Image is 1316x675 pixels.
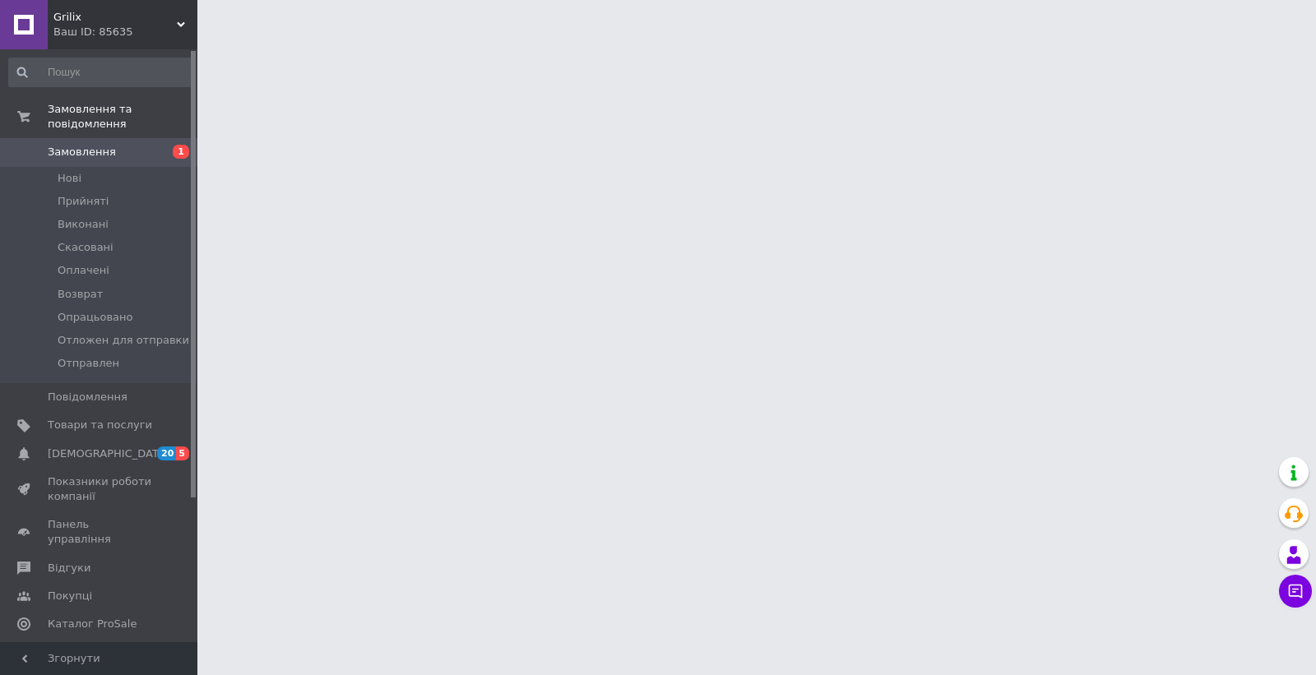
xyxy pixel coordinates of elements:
[48,446,169,461] span: [DEMOGRAPHIC_DATA]
[58,171,81,186] span: Нові
[48,517,152,547] span: Панель управління
[58,287,103,302] span: Возврат
[58,194,109,209] span: Прийняті
[173,145,189,159] span: 1
[53,25,197,39] div: Ваш ID: 85635
[48,390,127,405] span: Повідомлення
[58,240,114,255] span: Скасовані
[58,356,119,371] span: Отправлен
[58,263,109,278] span: Оплачені
[48,561,90,576] span: Відгуки
[58,217,109,232] span: Виконані
[48,617,137,631] span: Каталог ProSale
[48,102,197,132] span: Замовлення та повідомлення
[53,10,177,25] span: Grilix
[8,58,194,87] input: Пошук
[157,446,176,460] span: 20
[48,145,116,160] span: Замовлення
[58,310,133,325] span: Опрацьовано
[1279,575,1312,608] button: Чат з покупцем
[176,446,189,460] span: 5
[48,418,152,432] span: Товари та послуги
[48,589,92,603] span: Покупці
[58,333,189,348] span: Отложен для отправки
[48,474,152,504] span: Показники роботи компанії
